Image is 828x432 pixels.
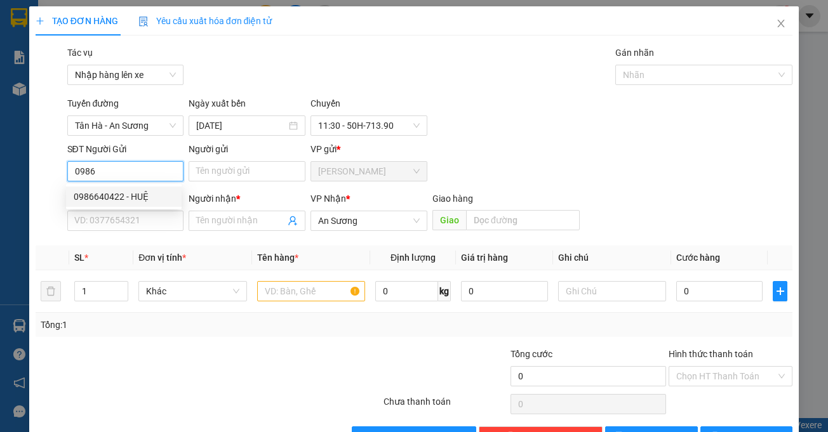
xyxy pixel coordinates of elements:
[310,96,427,115] div: Chuyến
[189,142,305,156] div: Người gửi
[138,16,149,27] img: icon
[288,216,298,226] span: user-add
[669,349,753,359] label: Hình thức thanh toán
[615,48,654,58] label: Gán nhãn
[36,16,44,25] span: plus
[773,286,787,296] span: plus
[189,96,305,115] div: Ngày xuất bến
[75,65,177,84] span: Nhập hàng lên xe
[75,116,177,135] span: Tân Hà - An Sương
[466,210,580,230] input: Dọc đường
[36,16,118,26] span: TẠO ĐƠN HÀNG
[67,96,184,115] div: Tuyến đường
[138,252,186,263] span: Đơn vị tính
[146,282,239,301] span: Khác
[676,252,720,263] span: Cước hàng
[257,281,365,301] input: VD: Bàn, Ghế
[41,281,61,301] button: delete
[776,18,786,29] span: close
[318,162,420,181] span: Mỹ Hương
[763,6,799,42] button: Close
[138,16,272,26] span: Yêu cầu xuất hóa đơn điện tử
[310,142,427,156] div: VP gửi
[74,190,174,204] div: 0986640422 - HUỆ
[41,318,321,332] div: Tổng: 1
[318,211,420,230] span: An Sương
[432,193,473,204] span: Giao hàng
[196,119,286,133] input: 13/09/2025
[558,281,666,301] input: Ghi Chú
[553,245,671,270] th: Ghi chú
[382,395,509,417] div: Chưa thanh toán
[773,281,787,301] button: plus
[461,252,508,263] span: Giá trị hàng
[461,281,547,301] input: 0
[432,210,466,230] span: Giao
[257,252,298,263] span: Tên hàng
[74,252,84,263] span: SL
[310,193,346,204] span: VP Nhận
[318,116,420,135] span: 11:30 - 50H-713.90
[66,187,182,207] div: 0986640422 - HUỆ
[438,281,451,301] span: kg
[67,142,184,156] div: SĐT Người Gửi
[67,48,93,58] label: Tác vụ
[189,192,305,206] div: Người nhận
[511,349,552,359] span: Tổng cước
[391,252,436,263] span: Định lượng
